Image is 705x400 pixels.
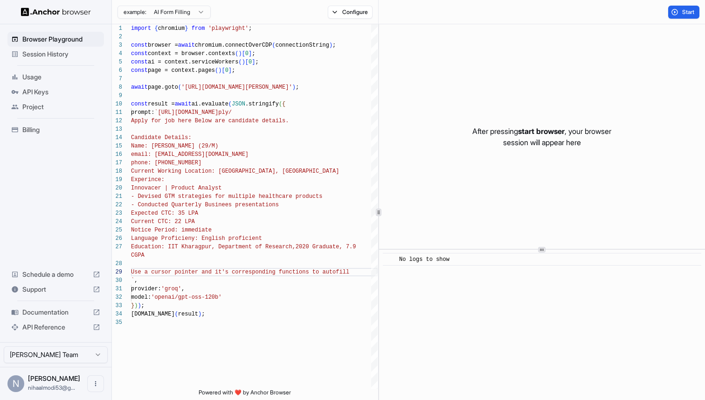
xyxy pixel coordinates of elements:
div: 5 [112,58,122,66]
span: Project [22,102,100,112]
span: ) [138,302,141,309]
span: ( [215,67,218,74]
span: `[URL][DOMAIN_NAME] [154,109,218,116]
span: 2020 Graduate, 7.9 [296,244,356,250]
div: 20 [112,184,122,192]
span: start browser [518,126,565,136]
span: ​ [387,255,392,264]
span: Nihaal Modi [28,374,80,382]
div: 10 [112,100,122,108]
div: 13 [112,125,122,133]
span: Innovacer | Product Analyst [131,185,221,191]
div: 19 [112,175,122,184]
span: ` [131,277,134,284]
span: ) [198,311,201,317]
div: 30 [112,276,122,285]
span: 'groq' [161,286,181,292]
div: 16 [112,150,122,159]
div: 35 [112,318,122,327]
div: 14 [112,133,122,142]
span: from [192,25,205,32]
span: ( [238,59,242,65]
span: Expected CTC: 35 LPA [131,210,198,217]
span: JSON [232,101,245,107]
span: 'openai/gpt-oss-120b' [151,294,221,301]
span: ) [329,42,332,49]
span: ; [296,84,299,91]
div: 18 [112,167,122,175]
span: const [131,42,148,49]
span: ] [228,67,232,74]
div: 32 [112,293,122,302]
span: } [185,25,188,32]
div: 8 [112,83,122,91]
span: [ [245,59,249,65]
button: Configure [328,6,373,19]
span: Browser Playground [22,35,100,44]
span: ( [279,101,282,107]
span: Current CTC: 22 LPA [131,218,195,225]
div: 26 [112,234,122,243]
div: 2 [112,33,122,41]
span: nihaalmodi53@gmail.com [28,384,75,391]
span: ons to autofill [299,269,349,275]
div: Support [7,282,104,297]
div: 7 [112,75,122,83]
span: Start [682,8,695,16]
span: .stringify [245,101,279,107]
div: 12 [112,117,122,125]
span: Candidate Details: [131,134,192,141]
span: 0 [245,50,249,57]
span: ( [178,84,181,91]
span: ai.evaluate [192,101,228,107]
span: Support [22,285,89,294]
span: 0 [225,67,228,74]
div: 11 [112,108,122,117]
span: page.goto [148,84,178,91]
div: 6 [112,66,122,75]
span: Notice Period: immediate [131,227,212,233]
span: ai = context.serviceWorkers [148,59,238,65]
span: ( [228,101,232,107]
div: API Keys [7,84,104,99]
div: Documentation [7,305,104,320]
span: ; [252,50,255,57]
span: 'playwright' [208,25,249,32]
span: CGPA [131,252,145,259]
span: await [178,42,195,49]
span: Language Proficieny: English proficient [131,235,262,242]
div: Session History [7,47,104,62]
span: const [131,67,148,74]
span: Powered with ❤️ by Anchor Browser [199,389,291,400]
span: { [282,101,285,107]
span: const [131,101,148,107]
span: ] [252,59,255,65]
span: ( [235,50,238,57]
div: API Reference [7,320,104,335]
span: chromium.connectOverCDP [195,42,272,49]
div: 27 [112,243,122,251]
span: - Devised GTM strategies for multiple healthcare p [131,193,299,200]
button: Start [668,6,699,19]
span: chromium [158,25,185,32]
span: [DOMAIN_NAME] [131,311,175,317]
div: 29 [112,268,122,276]
div: Billing [7,122,104,137]
span: API Reference [22,323,89,332]
span: const [131,59,148,65]
div: 3 [112,41,122,49]
div: 33 [112,302,122,310]
span: ] [249,50,252,57]
div: 1 [112,24,122,33]
div: 23 [112,209,122,218]
div: Schedule a demo [7,267,104,282]
div: 25 [112,226,122,234]
span: ply/ [218,109,232,116]
span: connectionString [276,42,329,49]
img: Anchor Logo [21,7,91,16]
span: phone: [PHONE_NUMBER] [131,160,201,166]
div: Project [7,99,104,114]
span: { [154,25,158,32]
span: ; [141,302,145,309]
div: Usage [7,70,104,84]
